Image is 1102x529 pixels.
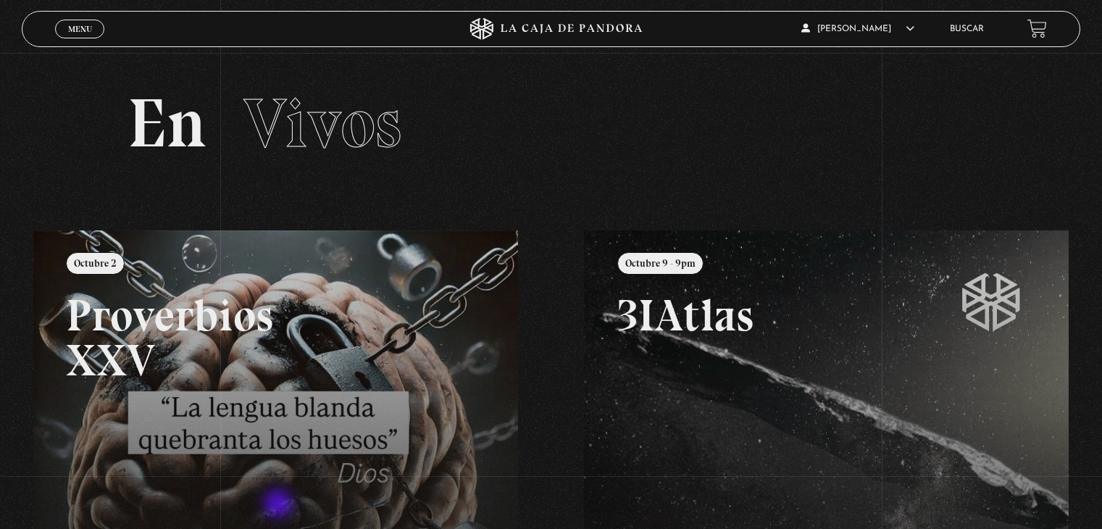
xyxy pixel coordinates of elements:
[68,25,92,33] span: Menu
[243,82,401,164] span: Vivos
[950,25,984,33] a: Buscar
[128,89,974,158] h2: En
[63,36,97,46] span: Cerrar
[801,25,914,33] span: [PERSON_NAME]
[1027,19,1047,38] a: View your shopping cart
